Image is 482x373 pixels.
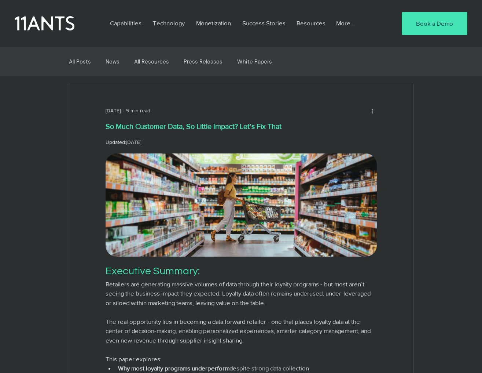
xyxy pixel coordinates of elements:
p: Technology [149,15,188,32]
a: Technology [147,15,191,32]
h1: So Much Customer Data, So Little Impact? Let’s Fix That [106,122,377,132]
p: Capabilities [106,15,145,32]
span: Why most loyalty programs underperform [118,365,229,372]
span: Retailers are generating massive volumes of data through their loyalty programs - but most aren’t... [106,280,372,306]
a: Success Stories [237,15,291,32]
span: Book a Demo [416,19,453,28]
a: Book a Demo [402,12,467,35]
p: Resources [293,15,329,32]
span: 5 min read [126,108,150,113]
span: Jul 8 [126,139,141,145]
button: More actions [368,106,377,115]
span: The real opportunity lies in becoming a data forward retailer - one that places loyalty data at t... [106,318,372,344]
p: Updated: [106,138,377,146]
p: Success Stories [239,15,289,32]
a: Resources [291,15,331,32]
a: All Resources [134,58,169,65]
span: Executive Summary: [106,266,200,276]
a: News [106,58,119,65]
span: despite strong data collection [229,365,309,372]
a: All Posts [69,58,91,65]
span: This paper explores: [106,355,162,362]
nav: Blog [68,47,412,76]
a: Press Releases [184,58,222,65]
a: White Papers [237,58,272,65]
a: Capabilities [104,15,147,32]
span: May 28 [106,108,121,113]
p: More... [332,15,358,32]
p: Monetization [192,15,235,32]
img: Supermarket customer with trolley [106,153,377,257]
a: Monetization [191,15,237,32]
nav: Site [104,15,379,32]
